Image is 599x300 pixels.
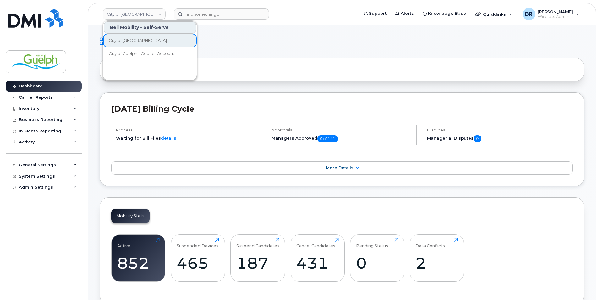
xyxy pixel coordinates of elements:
span: 0 of 141 [317,135,338,142]
div: 0 [356,254,398,272]
a: Cancel Candidates431 [296,238,339,278]
h2: [DATE] Billing Cycle [111,104,573,114]
a: City of [GEOGRAPHIC_DATA] [104,34,196,47]
a: Data Conflicts2 [415,238,458,278]
span: City of [GEOGRAPHIC_DATA] [109,37,167,44]
div: 187 [236,254,279,272]
div: Suspended Devices [177,238,218,248]
a: Pending Status0 [356,238,398,278]
a: Active852 [117,238,160,278]
li: Waiting for Bill Files [116,135,256,141]
span: City of Guelph - Council Account [109,51,174,57]
h4: Disputes [427,128,573,132]
a: Suspend Candidates187 [236,238,279,278]
div: 2 [415,254,458,272]
div: Data Conflicts [415,238,445,248]
h4: Approvals [272,128,411,132]
div: Cancel Candidates [296,238,335,248]
a: details [161,136,176,141]
div: 465 [177,254,219,272]
div: Bell Mobility - Self-Serve [104,21,196,34]
div: Pending Status [356,238,388,248]
h5: Managerial Disputes [427,135,573,142]
span: More Details [326,165,354,170]
span: 0 [474,135,481,142]
div: Suspend Candidates [236,238,279,248]
h5: Managers Approved [272,135,411,142]
a: City of Guelph - Council Account [104,47,196,60]
a: Suspended Devices465 [177,238,219,278]
div: 852 [117,254,160,272]
div: 431 [296,254,339,272]
div: Active [117,238,130,248]
h4: Process [116,128,256,132]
